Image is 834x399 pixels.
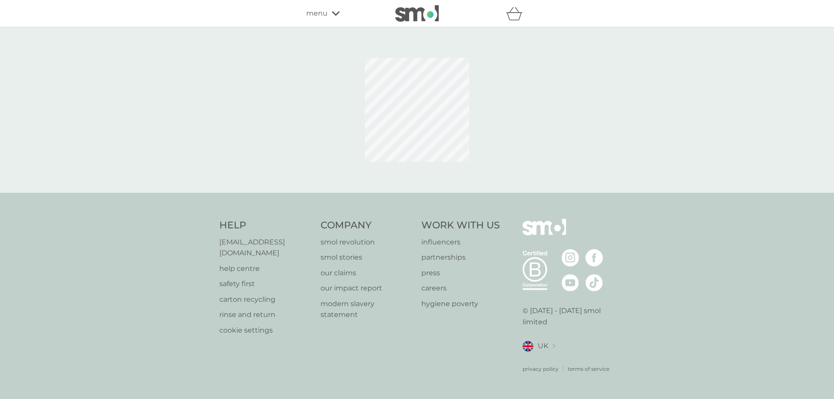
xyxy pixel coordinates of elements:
img: visit the smol Youtube page [562,274,579,291]
div: basket [506,5,528,22]
a: terms of service [568,365,609,373]
img: smol [523,219,566,248]
img: visit the smol Facebook page [586,249,603,267]
span: UK [538,340,548,352]
a: modern slavery statement [321,298,413,320]
a: help centre [219,263,312,274]
a: safety first [219,278,312,290]
a: our impact report [321,283,413,294]
img: visit the smol Tiktok page [586,274,603,291]
img: smol [395,5,439,22]
h4: Help [219,219,312,232]
img: visit the smol Instagram page [562,249,579,267]
img: select a new location [553,344,555,349]
a: smol stories [321,252,413,263]
h4: Work With Us [421,219,500,232]
a: careers [421,283,500,294]
a: carton recycling [219,294,312,305]
h4: Company [321,219,413,232]
p: © [DATE] - [DATE] smol limited [523,305,615,327]
a: cookie settings [219,325,312,336]
img: UK flag [523,341,533,352]
a: [EMAIL_ADDRESS][DOMAIN_NAME] [219,237,312,259]
span: menu [306,8,328,19]
a: hygiene poverty [421,298,500,310]
a: rinse and return [219,309,312,320]
a: our claims [321,267,413,279]
a: partnerships [421,252,500,263]
a: privacy policy [523,365,559,373]
a: influencers [421,237,500,248]
a: press [421,267,500,279]
a: smol revolution [321,237,413,248]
